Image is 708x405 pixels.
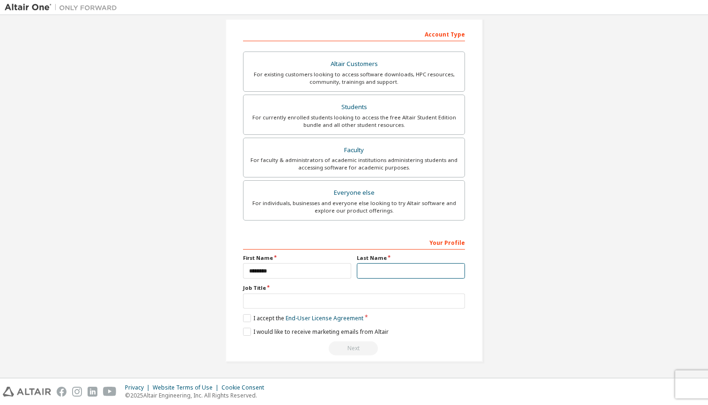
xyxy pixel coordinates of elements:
div: Read and acccept EULA to continue [243,341,465,355]
div: Altair Customers [249,58,459,71]
img: instagram.svg [72,387,82,397]
img: Altair One [5,3,122,12]
div: Privacy [125,384,153,391]
a: End-User License Agreement [286,314,363,322]
div: Cookie Consent [221,384,270,391]
label: I accept the [243,314,363,322]
div: For individuals, businesses and everyone else looking to try Altair software and explore our prod... [249,199,459,214]
div: Faculty [249,144,459,157]
img: altair_logo.svg [3,387,51,397]
div: Your Profile [243,235,465,250]
label: First Name [243,254,351,262]
div: Account Type [243,26,465,41]
div: Students [249,101,459,114]
div: Website Terms of Use [153,384,221,391]
div: For existing customers looking to access software downloads, HPC resources, community, trainings ... [249,71,459,86]
label: Job Title [243,284,465,292]
img: facebook.svg [57,387,66,397]
img: youtube.svg [103,387,117,397]
div: Everyone else [249,186,459,199]
p: © 2025 Altair Engineering, Inc. All Rights Reserved. [125,391,270,399]
img: linkedin.svg [88,387,97,397]
div: For currently enrolled students looking to access the free Altair Student Edition bundle and all ... [249,114,459,129]
label: Last Name [357,254,465,262]
label: I would like to receive marketing emails from Altair [243,328,389,336]
div: For faculty & administrators of academic institutions administering students and accessing softwa... [249,156,459,171]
